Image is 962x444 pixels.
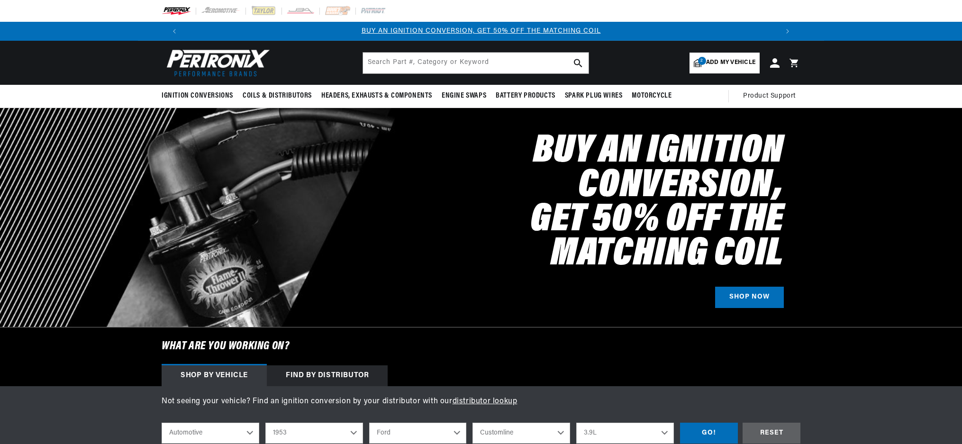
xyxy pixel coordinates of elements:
[743,85,800,108] summary: Product Support
[138,22,824,41] slideshow-component: Translation missing: en.sections.announcements.announcement_bar
[165,22,184,41] button: Translation missing: en.sections.announcements.previous_announcement
[243,91,312,101] span: Coils & Distributors
[778,22,797,41] button: Translation missing: en.sections.announcements.next_announcement
[162,85,238,107] summary: Ignition Conversions
[472,423,570,444] select: Model
[162,365,267,386] div: Shop by vehicle
[162,46,271,79] img: Pertronix
[690,53,760,73] a: 2Add my vehicle
[568,53,589,73] button: search button
[698,57,706,65] span: 2
[576,423,674,444] select: Engine
[442,91,486,101] span: Engine Swaps
[496,91,555,101] span: Battery Products
[162,423,259,444] select: Ride Type
[680,423,738,444] div: GO!
[437,85,491,107] summary: Engine Swaps
[453,398,517,405] a: distributor lookup
[265,423,363,444] select: Year
[379,135,784,272] h2: Buy an Ignition Conversion, Get 50% off the Matching Coil
[565,91,623,101] span: Spark Plug Wires
[363,53,589,73] input: Search Part #, Category or Keyword
[184,26,778,36] div: 1 of 3
[369,423,467,444] select: Make
[706,58,755,67] span: Add my vehicle
[715,287,784,308] a: SHOP NOW
[743,91,796,101] span: Product Support
[267,365,388,386] div: Find by Distributor
[743,423,800,444] div: RESET
[184,26,778,36] div: Announcement
[362,27,601,35] a: BUY AN IGNITION CONVERSION, GET 50% OFF THE MATCHING COIL
[238,85,317,107] summary: Coils & Distributors
[491,85,560,107] summary: Battery Products
[632,91,672,101] span: Motorcycle
[162,91,233,101] span: Ignition Conversions
[627,85,676,107] summary: Motorcycle
[162,396,800,408] p: Not seeing your vehicle? Find an ignition conversion by your distributor with our
[138,327,824,365] h6: What are you working on?
[317,85,437,107] summary: Headers, Exhausts & Components
[321,91,432,101] span: Headers, Exhausts & Components
[560,85,627,107] summary: Spark Plug Wires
